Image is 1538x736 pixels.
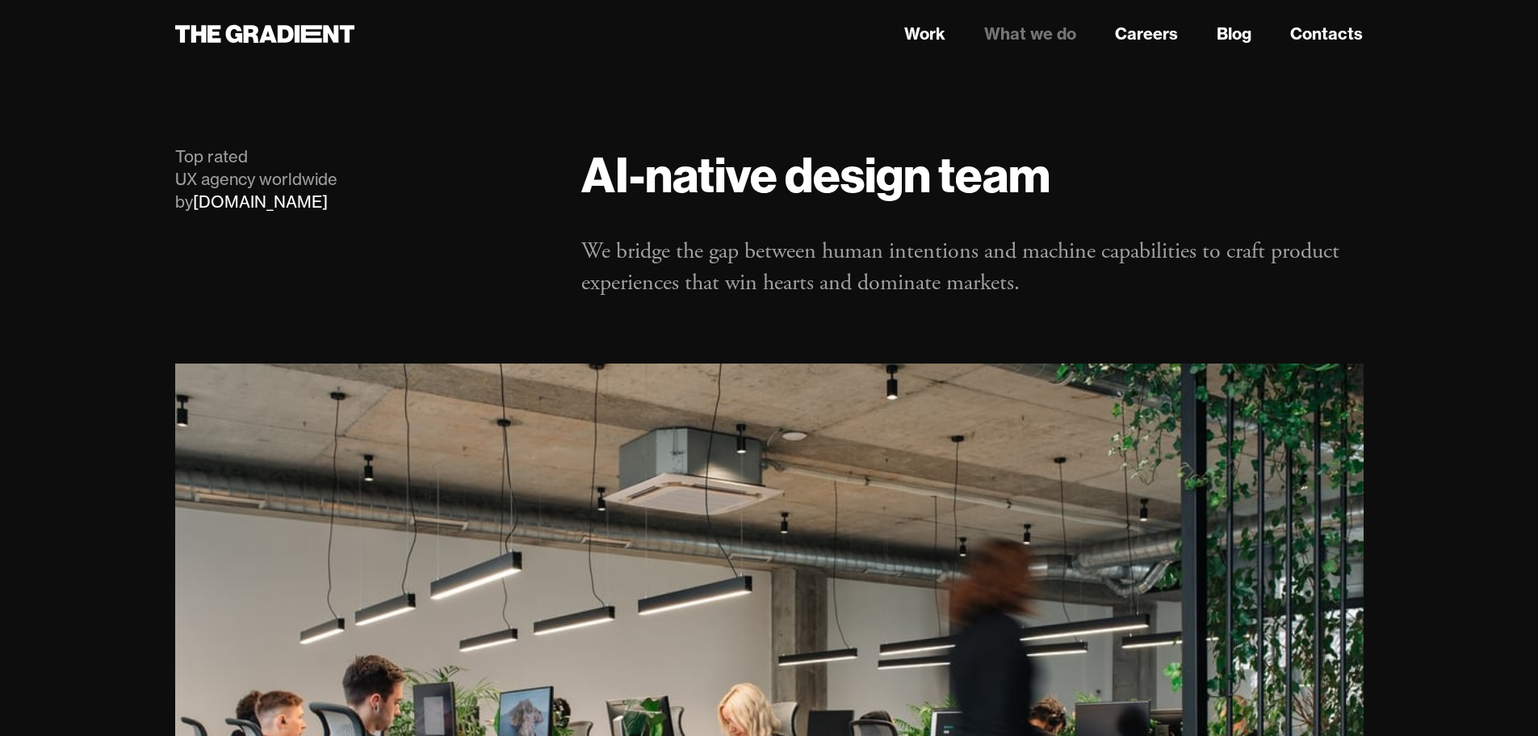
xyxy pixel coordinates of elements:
[581,145,1363,204] h1: AI-native design team
[1115,22,1178,46] a: Careers
[175,145,550,213] div: Top rated UX agency worldwide by
[904,22,945,46] a: Work
[193,191,328,212] a: [DOMAIN_NAME]
[984,22,1076,46] a: What we do
[581,236,1363,299] p: We bridge the gap between human intentions and machine capabilities to craft product experiences ...
[1290,22,1363,46] a: Contacts
[1217,22,1251,46] a: Blog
